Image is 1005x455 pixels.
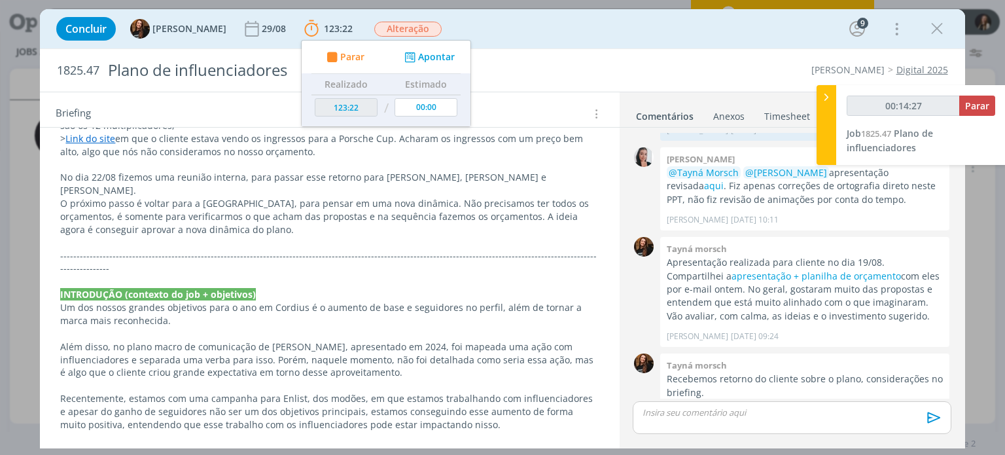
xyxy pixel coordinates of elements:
a: Link do site [65,132,115,145]
b: Tayná morsch [667,243,727,255]
button: Parar [323,50,365,64]
p: Além disso, no plano macro de comunicação de [PERSON_NAME], apresentado em 2024, foi mapeada uma ... [60,340,599,380]
span: Parar [965,100,989,112]
span: Briefing [56,105,91,122]
button: Parar [959,96,995,116]
button: Alteração [374,21,442,37]
button: 123:22 [301,18,356,39]
p: No dia 22/08 fizemos uma reunião interna, para passar esse retorno para [PERSON_NAME], [PERSON_NA... [60,171,599,197]
button: 9 [847,18,868,39]
a: aqui [704,179,724,192]
p: Recebemos retorno do cliente sobre o plano, considerações no briefing. [667,373,943,399]
div: Anexos [713,110,745,123]
span: [DATE] 09:24 [731,331,779,342]
p: [PERSON_NAME] [667,331,728,342]
a: Job1825.47Plano de influenciadores [847,127,933,154]
span: 1825.47 [861,128,891,139]
p: apresentação revisada . Fiz apenas correções de ortografia direto neste PPT, não fiz revisão de a... [667,166,943,206]
a: [PERSON_NAME] [811,64,885,76]
span: [PERSON_NAME] [152,24,226,33]
div: 29/08 [262,24,289,33]
span: @[PERSON_NAME] [745,166,827,179]
img: T [634,237,654,257]
span: Alteração [374,22,442,37]
a: Comentários [635,104,694,123]
span: Plano de influenciadores [847,127,933,154]
p: > em que o cliente estava vendo os ingressos para a Porsche Cup. Acharam os ingressos com um preç... [60,132,599,158]
p: Apresentação realizada para cliente no dia 19/08. Compartilhei a com eles por e-mail ontem. No ge... [667,256,943,323]
img: T [634,354,654,373]
a: Digital 2025 [896,64,948,76]
div: Plano de influenciadores [102,54,571,86]
p: Recentemente, estamos com uma campanha para Enlist, dos modões, em que estamos trabalhando com in... [60,392,599,431]
button: Concluir [56,17,116,41]
button: Apontar [401,50,455,64]
p: O próximo passo é voltar para a [GEOGRAPHIC_DATA], para pensar em uma nova dinâmica. Não precisam... [60,197,599,236]
span: Concluir [65,24,107,34]
button: T[PERSON_NAME] [130,19,226,39]
a: apresentação + planilha de orçamento [732,270,901,282]
span: [DATE] 10:11 [731,214,779,226]
th: Estimado [392,74,461,95]
ul: 123:22 [301,40,471,127]
p: [PERSON_NAME] [667,214,728,226]
td: / [381,95,392,122]
p: -------------------------------------------------------------------------------------------------... [60,249,599,276]
b: [PERSON_NAME] [667,153,735,165]
span: @Tayná Morsch [669,166,739,179]
span: 123:22 [324,22,353,35]
p: Um dos nossos grandes objetivos para o ano em Cordius é o aumento de base e seguidores no perfil,... [60,301,599,327]
img: C [634,147,654,167]
th: Realizado [311,74,381,95]
a: Timesheet [764,104,811,123]
img: T [130,19,150,39]
div: 9 [857,18,868,29]
div: dialog [40,9,964,448]
span: 1825.47 [57,64,99,78]
strong: INTRODUÇÃO (contexto do job + objetivos) [60,288,256,300]
span: Parar [340,52,364,62]
b: Tayná morsch [667,359,727,371]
